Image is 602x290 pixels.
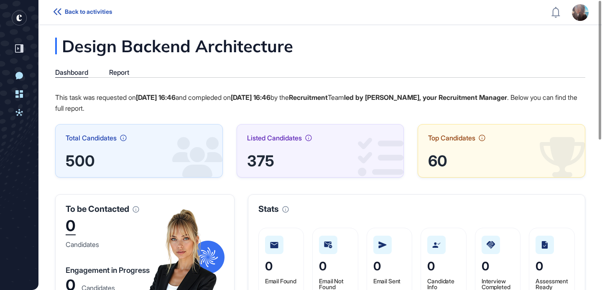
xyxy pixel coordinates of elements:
div: 60 [428,155,575,167]
div: entrapeer-logo [12,10,27,25]
img: mail-sent.2f0bcde8.svg [378,242,387,248]
span: 0 [265,259,273,273]
div: Design Backend Architecture [55,38,377,54]
img: interview-completed.2e5fb22e.svg [487,241,495,249]
span: 0 [373,259,381,273]
div: Candidates [66,241,99,248]
span: Email Found [265,277,296,285]
div: Dashboard [55,69,88,76]
strong: [DATE] 16:46 [136,93,176,102]
span: 0 [427,259,435,273]
img: assessment-ready.310c9921.svg [541,241,548,249]
img: mail-not-found.6d6f3542.svg [324,242,332,248]
span: Total Candidates [66,135,117,141]
span: To be Contacted [66,205,129,213]
img: user-avatar [572,4,589,21]
div: 500 [66,155,212,167]
p: This task was requested on and compleded on by the Team . Below you can find the full report. [55,92,585,114]
span: 0 [319,259,327,273]
span: 0 [482,259,489,273]
img: candidate-info-collected.0d179624.svg [432,242,441,248]
div: 375 [247,155,394,167]
span: Stats [258,205,279,213]
span: Email Sent [373,277,401,285]
div: Report [109,69,129,76]
div: Engagement in Progress [66,267,150,274]
a: Back to activities [54,8,117,16]
span: Back to activities [65,8,112,15]
span: Top Candidates [428,135,475,141]
strong: led by [PERSON_NAME], your Recruitment Manager [344,93,507,102]
img: mail-found.beeca5f9.svg [270,242,278,248]
span: Listed Candidates [247,135,302,141]
strong: Recruitment [289,93,328,102]
span: 0 [536,259,543,273]
strong: [DATE] 16:46 [231,93,270,102]
div: 0 [66,218,76,235]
